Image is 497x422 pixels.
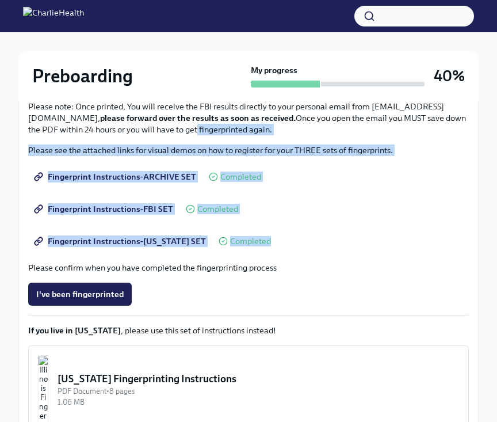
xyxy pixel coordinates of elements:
[58,372,459,386] div: [US_STATE] Fingerprinting Instructions
[28,145,469,156] p: Please see the attached links for visual demos on how to register for your THREE sets of fingerpr...
[28,165,204,188] a: Fingerprint Instructions-ARCHIVE SET
[58,397,459,408] div: 1.06 MB
[36,171,196,183] span: Fingerprint Instructions-ARCHIVE SET
[28,101,469,135] p: Please note: Once printed, You will receive the FBI results directly to your personal email from ...
[220,173,261,181] span: Completed
[434,66,465,86] h3: 40%
[36,235,206,247] span: Fingerprint Instructions-[US_STATE] SET
[23,7,84,25] img: CharlieHealth
[251,64,297,76] strong: My progress
[36,203,173,215] span: Fingerprint Instructions-FBI SET
[28,325,469,336] p: , please use this set of instructions instead!
[28,262,469,273] p: Please confirm when you have completed the fingerprinting process
[230,237,271,246] span: Completed
[32,64,133,88] h2: Preboarding
[28,230,214,253] a: Fingerprint Instructions-[US_STATE] SET
[28,325,121,336] strong: If you live in [US_STATE]
[28,197,181,220] a: Fingerprint Instructions-FBI SET
[100,113,296,123] strong: please forward over the results as soon as received.
[58,386,459,397] div: PDF Document • 8 pages
[28,283,132,306] button: I've been fingerprinted
[36,288,124,300] span: I've been fingerprinted
[197,205,238,214] span: Completed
